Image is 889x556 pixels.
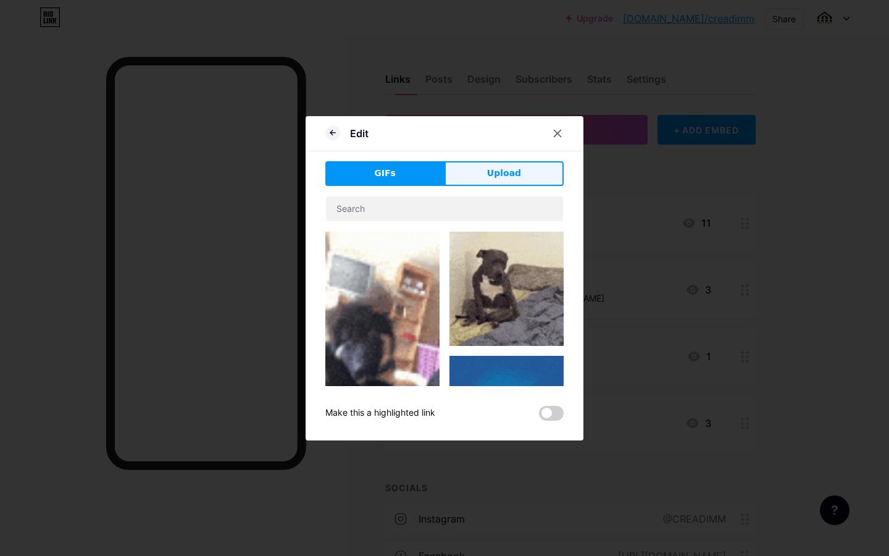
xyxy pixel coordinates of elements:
div: Edit [350,126,369,141]
img: Gihpy [325,232,440,444]
input: Search [326,196,563,221]
img: Gihpy [449,356,564,443]
button: Upload [444,161,564,186]
div: Make this a highlighted link [325,406,435,421]
span: GIFs [374,167,396,180]
img: Gihpy [449,232,564,346]
button: GIFs [325,161,444,186]
span: Upload [487,167,521,180]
